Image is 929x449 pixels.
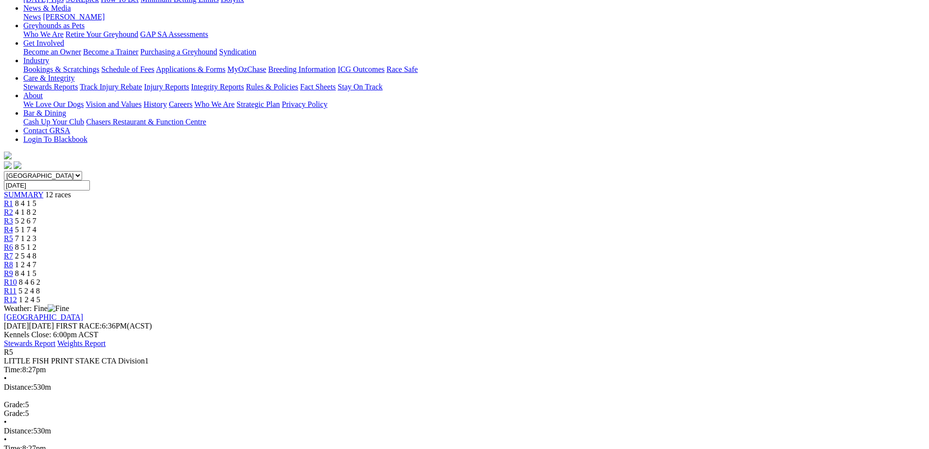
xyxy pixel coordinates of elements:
[4,365,918,374] div: 8:27pm
[4,269,13,277] a: R9
[4,208,13,216] span: R2
[4,287,17,295] a: R11
[23,118,918,126] div: Bar & Dining
[140,48,217,56] a: Purchasing a Greyhound
[4,161,12,169] img: facebook.svg
[4,339,55,347] a: Stewards Report
[23,100,918,109] div: About
[23,21,85,30] a: Greyhounds as Pets
[15,260,36,269] span: 1 2 4 7
[4,383,33,391] span: Distance:
[56,322,102,330] span: FIRST RACE:
[4,365,22,374] span: Time:
[57,339,106,347] a: Weights Report
[101,65,154,73] a: Schedule of Fees
[23,65,918,74] div: Industry
[56,322,152,330] span: 6:36PM(ACST)
[23,126,70,135] a: Contact GRSA
[23,4,71,12] a: News & Media
[15,252,36,260] span: 2 5 4 8
[48,304,69,313] img: Fine
[4,313,83,321] a: [GEOGRAPHIC_DATA]
[246,83,298,91] a: Rules & Policies
[4,374,7,382] span: •
[4,418,7,426] span: •
[4,357,918,365] div: LITTLE FISH PRINT STAKE CTA Division1
[386,65,417,73] a: Race Safe
[15,269,36,277] span: 8 4 1 5
[23,13,918,21] div: News & Media
[4,330,918,339] div: Kennels Close: 6:00pm ACST
[237,100,280,108] a: Strategic Plan
[15,234,36,242] span: 7 1 2 3
[23,91,43,100] a: About
[4,190,43,199] a: SUMMARY
[43,13,104,21] a: [PERSON_NAME]
[4,260,13,269] span: R8
[282,100,327,108] a: Privacy Policy
[23,118,84,126] a: Cash Up Your Club
[4,427,918,435] div: 530m
[4,435,7,444] span: •
[23,83,918,91] div: Care & Integrity
[300,83,336,91] a: Fact Sheets
[4,180,90,190] input: Select date
[169,100,192,108] a: Careers
[338,65,384,73] a: ICG Outcomes
[143,100,167,108] a: History
[191,83,244,91] a: Integrity Reports
[4,252,13,260] a: R7
[4,383,918,392] div: 530m
[23,109,66,117] a: Bar & Dining
[4,152,12,159] img: logo-grsa-white.png
[23,56,49,65] a: Industry
[338,83,382,91] a: Stay On Track
[156,65,225,73] a: Applications & Forms
[227,65,266,73] a: MyOzChase
[23,135,87,143] a: Login To Blackbook
[4,295,17,304] a: R12
[23,65,99,73] a: Bookings & Scratchings
[23,48,918,56] div: Get Involved
[14,161,21,169] img: twitter.svg
[23,13,41,21] a: News
[23,48,81,56] a: Become an Owner
[144,83,189,91] a: Injury Reports
[4,409,25,417] span: Grade:
[4,234,13,242] a: R5
[23,30,64,38] a: Who We Are
[4,199,13,207] a: R1
[4,400,25,409] span: Grade:
[19,295,40,304] span: 1 2 4 5
[4,217,13,225] a: R3
[4,322,54,330] span: [DATE]
[86,100,141,108] a: Vision and Values
[23,100,84,108] a: We Love Our Dogs
[4,304,69,312] span: Weather: Fine
[4,348,13,356] span: R5
[4,225,13,234] a: R4
[4,243,13,251] a: R6
[19,278,40,286] span: 8 4 6 2
[268,65,336,73] a: Breeding Information
[23,83,78,91] a: Stewards Reports
[4,278,17,286] a: R10
[45,190,71,199] span: 12 races
[23,74,75,82] a: Care & Integrity
[219,48,256,56] a: Syndication
[4,427,33,435] span: Distance:
[194,100,235,108] a: Who We Are
[15,208,36,216] span: 4 1 8 2
[15,199,36,207] span: 8 4 1 5
[86,118,206,126] a: Chasers Restaurant & Function Centre
[15,243,36,251] span: 8 5 1 2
